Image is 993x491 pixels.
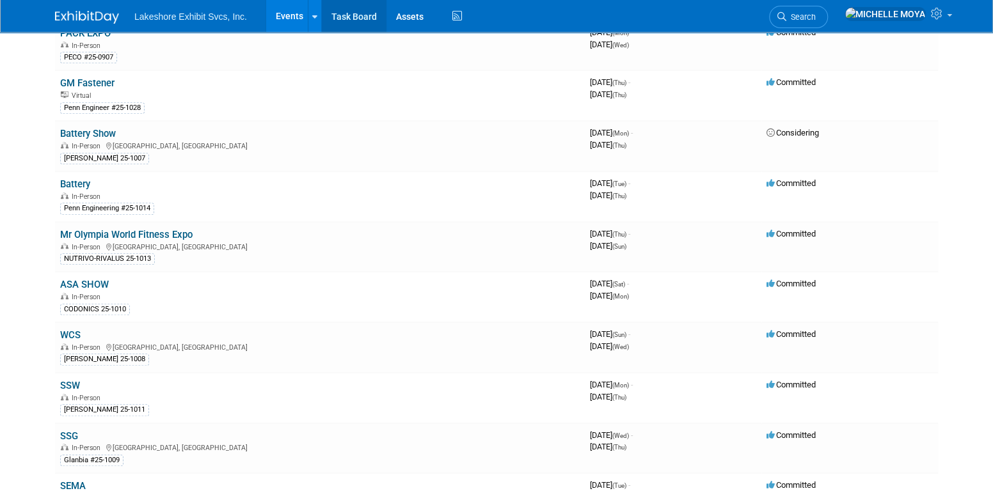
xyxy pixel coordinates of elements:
span: Search [786,12,816,22]
span: Committed [767,329,816,339]
span: Considering [767,128,819,137]
span: (Mon) [612,382,629,389]
a: ASA SHOW [60,279,109,290]
img: MICHELLE MOYA [845,7,926,21]
span: In-Person [72,343,104,352]
span: (Sat) [612,281,625,288]
span: Committed [767,430,816,440]
span: In-Person [72,42,104,50]
img: In-Person Event [61,142,68,148]
span: [DATE] [590,241,626,251]
img: ExhibitDay [55,11,119,24]
span: - [628,229,630,238]
a: SSW [60,380,80,391]
span: (Thu) [612,142,626,149]
span: Committed [767,480,816,490]
a: SSG [60,430,78,442]
img: In-Person Event [61,293,68,299]
div: Penn Engineer #25-1028 [60,102,145,114]
a: Battery Show [60,128,116,139]
img: In-Person Event [61,243,68,249]
img: In-Person Event [61,42,68,48]
img: In-Person Event [61,394,68,400]
span: In-Person [72,444,104,452]
span: Lakeshore Exhibit Svcs, Inc. [134,12,247,22]
span: (Wed) [612,343,629,350]
span: [DATE] [590,341,629,351]
span: [DATE] [590,442,626,451]
img: In-Person Event [61,343,68,350]
span: - [631,128,633,137]
div: [GEOGRAPHIC_DATA], [GEOGRAPHIC_DATA] [60,140,580,150]
span: (Mon) [612,29,629,36]
a: Battery [60,178,90,190]
span: In-Person [72,142,104,150]
span: - [631,380,633,389]
span: [DATE] [590,430,633,440]
span: - [628,480,630,490]
div: [GEOGRAPHIC_DATA], [GEOGRAPHIC_DATA] [60,442,580,452]
span: In-Person [72,192,104,201]
span: [DATE] [590,291,629,300]
div: NUTRIVO-RIVALUS 25-1013 [60,253,155,265]
span: [DATE] [590,392,626,401]
span: Committed [767,27,816,37]
div: CODONICS 25-1010 [60,304,130,315]
span: Committed [767,77,816,87]
div: [GEOGRAPHIC_DATA], [GEOGRAPHIC_DATA] [60,341,580,352]
span: (Tue) [612,180,626,187]
div: Glanbia #25-1009 [60,455,123,466]
span: (Thu) [612,91,626,98]
span: [DATE] [590,480,630,490]
a: WCS [60,329,81,341]
span: [DATE] [590,191,626,200]
img: Virtual Event [61,91,68,98]
span: Virtual [72,91,95,100]
span: In-Person [72,394,104,402]
div: [PERSON_NAME] 25-1007 [60,153,149,164]
span: (Tue) [612,482,626,489]
span: [DATE] [590,77,630,87]
span: [DATE] [590,128,633,137]
span: [DATE] [590,40,629,49]
a: Search [769,6,828,28]
span: (Thu) [612,231,626,238]
a: GM Fastener [60,77,115,89]
span: (Thu) [612,444,626,451]
span: [DATE] [590,178,630,188]
img: In-Person Event [61,192,68,199]
span: [DATE] [590,329,630,339]
span: [DATE] [590,229,630,238]
span: Committed [767,279,816,288]
span: - [628,77,630,87]
span: (Sun) [612,243,626,250]
span: (Thu) [612,192,626,199]
span: - [628,329,630,339]
span: [DATE] [590,140,626,150]
div: [PERSON_NAME] 25-1011 [60,404,149,416]
div: [PERSON_NAME] 25-1008 [60,354,149,365]
a: Mr Olympia World Fitness Expo [60,229,193,240]
img: In-Person Event [61,444,68,450]
span: [DATE] [590,90,626,99]
span: - [631,27,633,37]
span: (Sun) [612,331,626,338]
span: (Thu) [612,79,626,86]
span: [DATE] [590,27,633,37]
span: In-Person [72,243,104,251]
span: (Thu) [612,394,626,401]
div: [GEOGRAPHIC_DATA], [GEOGRAPHIC_DATA] [60,241,580,251]
span: Committed [767,229,816,238]
div: PECO #25-0907 [60,52,117,63]
span: - [628,178,630,188]
a: PACK EXPO [60,27,111,39]
span: [DATE] [590,380,633,389]
span: (Wed) [612,432,629,439]
span: In-Person [72,293,104,301]
span: (Mon) [612,130,629,137]
span: (Mon) [612,293,629,300]
span: (Wed) [612,42,629,49]
span: - [631,430,633,440]
span: [DATE] [590,279,629,288]
div: Penn Engineering #25-1014 [60,203,154,214]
